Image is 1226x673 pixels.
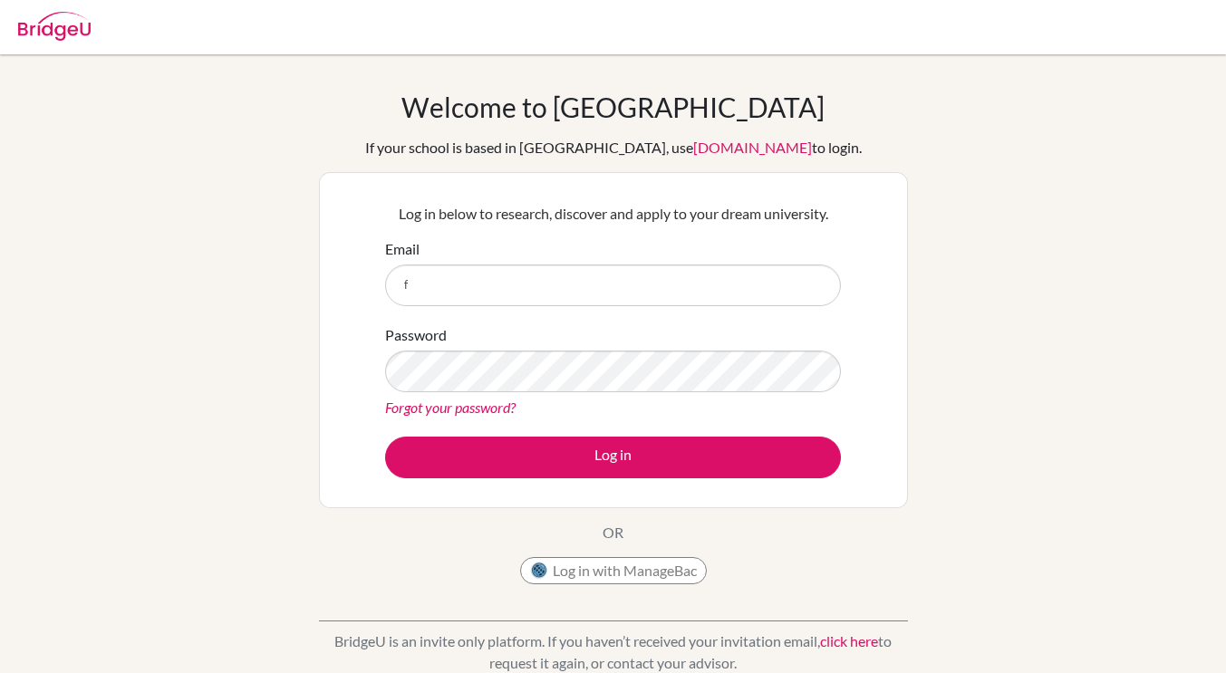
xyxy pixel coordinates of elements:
a: [DOMAIN_NAME] [693,139,812,156]
label: Email [385,238,420,260]
p: Log in below to research, discover and apply to your dream university. [385,203,841,225]
img: Bridge-U [18,12,91,41]
button: Log in [385,437,841,478]
p: OR [603,522,623,543]
label: Password [385,324,447,346]
div: If your school is based in [GEOGRAPHIC_DATA], use to login. [365,137,862,159]
a: click here [820,632,878,649]
h1: Welcome to [GEOGRAPHIC_DATA] [401,91,825,123]
a: Forgot your password? [385,399,516,416]
button: Log in with ManageBac [520,557,707,584]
